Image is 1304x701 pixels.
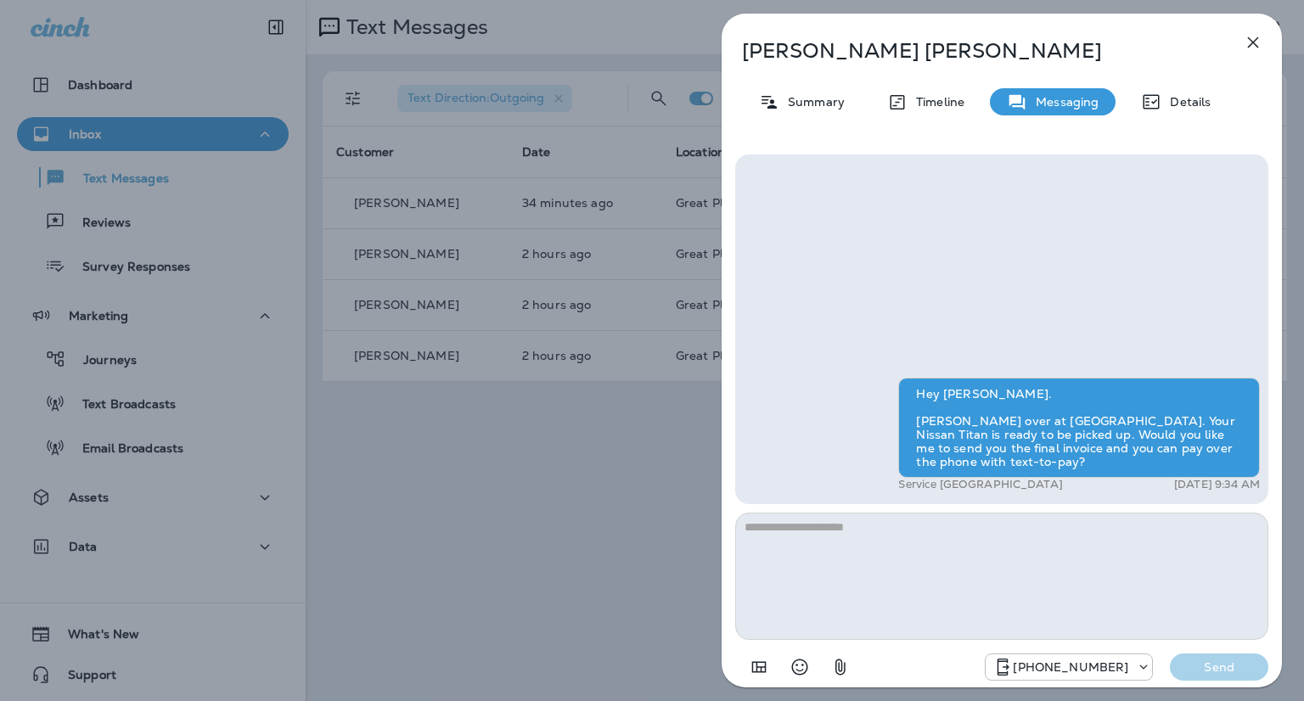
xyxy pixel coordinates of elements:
p: [PERSON_NAME] [PERSON_NAME] [742,39,1206,63]
p: Timeline [908,95,964,109]
p: Service [GEOGRAPHIC_DATA] [898,478,1063,491]
p: [DATE] 9:34 AM [1174,478,1260,491]
p: Messaging [1027,95,1099,109]
p: Summary [779,95,845,109]
p: [PHONE_NUMBER] [1013,660,1128,674]
p: Details [1161,95,1211,109]
button: Add in a premade template [742,650,776,684]
div: Hey [PERSON_NAME]. [PERSON_NAME] over at [GEOGRAPHIC_DATA]. Your Nissan Titan is ready to be pick... [898,378,1260,478]
button: Select an emoji [783,650,817,684]
div: +1 (918) 203-8556 [986,657,1152,677]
